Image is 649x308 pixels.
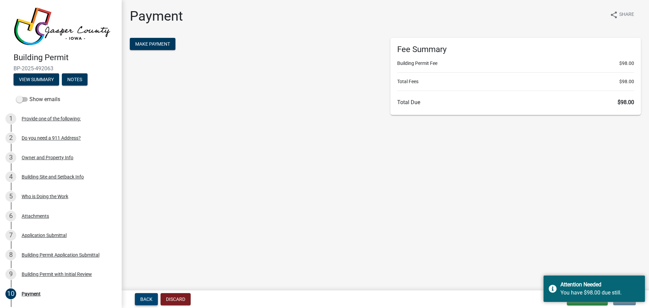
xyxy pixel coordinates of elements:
[130,38,175,50] button: Make Payment
[161,293,191,305] button: Discard
[62,77,88,82] wm-modal-confirm: Notes
[14,65,108,72] span: BP-2025-492063
[14,53,116,63] h4: Building Permit
[5,230,16,241] div: 7
[130,8,183,24] h1: Payment
[22,155,73,160] div: Owner and Property Info
[5,171,16,182] div: 4
[22,272,92,277] div: Building Permit with Initial Review
[5,250,16,260] div: 8
[560,289,640,297] div: You have $98.00 due still.
[22,136,81,140] div: Do you need a 911 Address?
[14,77,59,82] wm-modal-confirm: Summary
[140,297,152,302] span: Back
[22,291,41,296] div: Payment
[397,78,634,85] li: Total Fees
[619,11,634,19] span: Share
[5,269,16,280] div: 9
[397,45,634,54] h6: Fee Summary
[22,253,99,257] div: Building Permit Application Submittal
[5,133,16,143] div: 2
[22,233,67,238] div: Application Submittal
[22,116,81,121] div: Provide one of the following:
[22,174,84,179] div: Building Site and Setback Info
[560,281,640,289] div: Attention Needed
[5,191,16,202] div: 5
[619,60,634,67] span: $98.00
[22,194,68,199] div: Who is Doing the Work
[135,293,158,305] button: Back
[619,78,634,85] span: $98.00
[14,73,59,86] button: View Summary
[16,95,60,103] label: Show emails
[397,99,634,105] h6: Total Due
[62,73,88,86] button: Notes
[135,41,170,47] span: Make Payment
[14,7,111,46] img: Jasper County, Iowa
[22,214,49,218] div: Attachments
[604,8,640,21] button: shareShare
[5,152,16,163] div: 3
[5,211,16,221] div: 6
[5,288,16,299] div: 10
[397,60,634,67] li: Building Permit Fee
[610,11,618,19] i: share
[5,113,16,124] div: 1
[618,99,634,105] span: $98.00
